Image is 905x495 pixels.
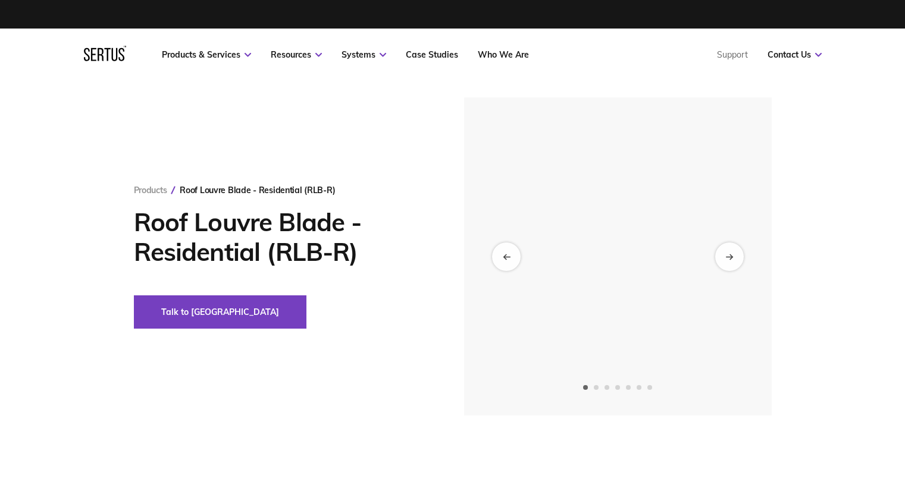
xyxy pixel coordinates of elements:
[717,49,748,60] a: Support
[615,385,620,390] span: Go to slide 4
[768,49,822,60] a: Contact Us
[406,49,458,60] a: Case Studies
[478,49,529,60] a: Who We Are
[637,385,641,390] span: Go to slide 6
[647,385,652,390] span: Go to slide 7
[162,49,251,60] a: Products & Services
[715,242,744,271] div: Next slide
[342,49,386,60] a: Systems
[134,207,428,267] h1: Roof Louvre Blade - Residential (RLB-R)
[134,185,167,196] a: Products
[492,242,521,271] div: Previous slide
[594,385,599,390] span: Go to slide 2
[134,295,306,329] button: Talk to [GEOGRAPHIC_DATA]
[605,385,609,390] span: Go to slide 3
[626,385,631,390] span: Go to slide 5
[271,49,322,60] a: Resources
